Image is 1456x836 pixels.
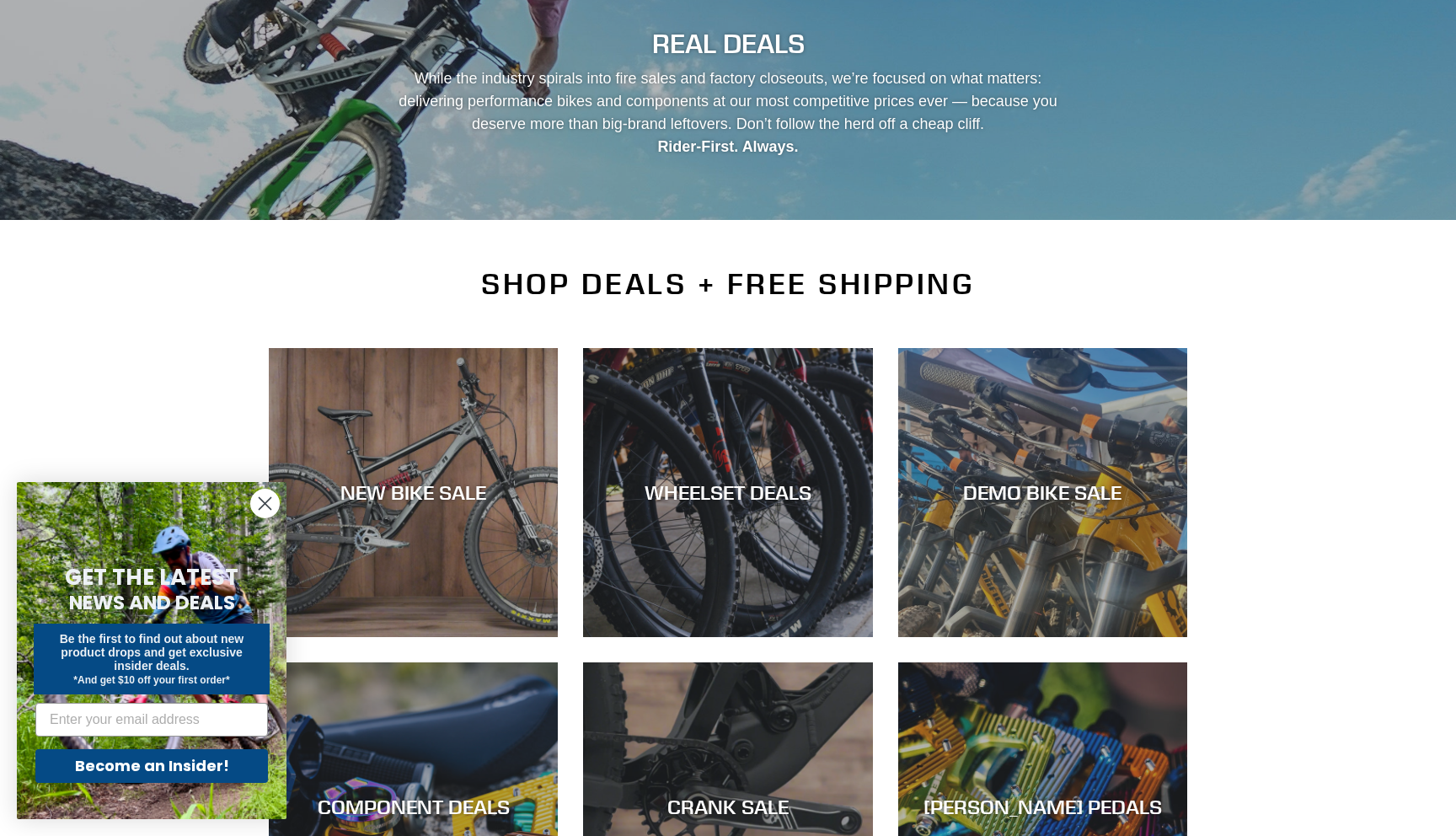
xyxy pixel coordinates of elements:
p: While the industry spirals into fire sales and factory closeouts, we’re focused on what matters: ... [383,67,1073,158]
span: NEWS AND DEALS [69,589,235,616]
span: GET THE LATEST [65,562,238,592]
div: COMPONENT DEALS [269,795,558,819]
button: Become an Insider! [35,749,268,783]
div: CRANK SALE [583,795,872,819]
a: NEW BIKE SALE [269,348,558,637]
a: DEMO BIKE SALE [898,348,1187,637]
h2: REAL DEALS [269,28,1187,60]
span: *And get $10 off your first order* [73,674,229,686]
div: NEW BIKE SALE [269,480,558,505]
div: [PERSON_NAME] PEDALS [898,795,1187,819]
div: DEMO BIKE SALE [898,480,1187,505]
strong: Rider-First. Always. [657,138,798,155]
input: Enter your email address [35,703,268,737]
div: WHEELSET DEALS [583,480,872,505]
h2: SHOP DEALS + FREE SHIPPING [269,266,1187,302]
span: Be the first to find out about new product drops and get exclusive insider deals. [60,632,244,673]
button: Close dialog [250,489,280,518]
a: WHEELSET DEALS [583,348,872,637]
